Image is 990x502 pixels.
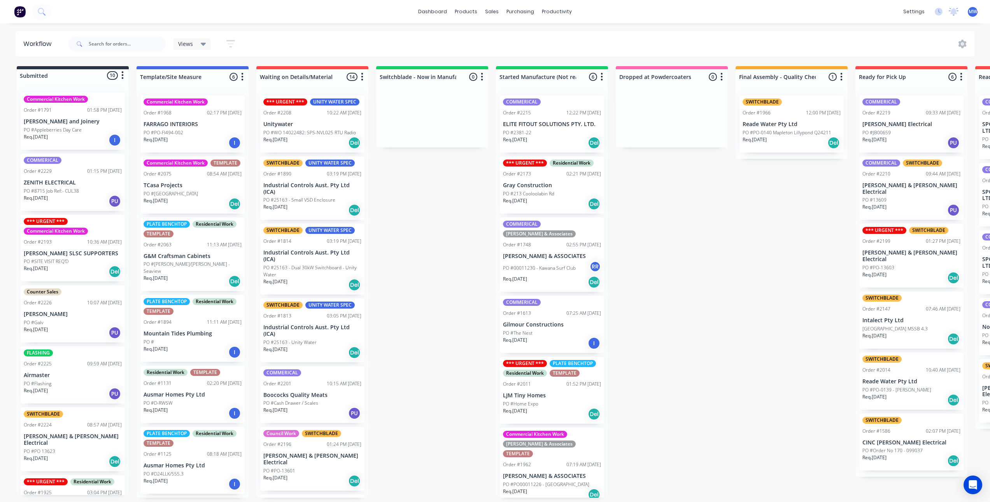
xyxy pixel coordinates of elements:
div: Residential Work [144,369,187,376]
p: [PERSON_NAME] & [PERSON_NAME] Electrical [862,182,960,195]
div: Order #2196 [263,441,291,448]
div: 10:07 AM [DATE] [87,299,122,306]
div: PLATE BENCHTOP [550,360,596,367]
div: SWITCHBLADE [263,302,303,309]
p: Req. [DATE] [24,326,48,333]
p: [PERSON_NAME] & [PERSON_NAME] Electrical [263,453,361,466]
p: Industrial Controls Aust. Pty Ltd (ICA) [263,182,361,195]
div: 08:54 AM [DATE] [207,170,242,177]
p: PO #PO-FI494-002 [144,129,183,136]
p: [GEOGRAPHIC_DATA] MSSB 4.3 [862,325,928,332]
p: ZENITH ELECTRICAL [24,179,122,186]
div: 02:17 PM [DATE] [207,109,242,116]
div: Order #1813 [263,312,291,319]
div: COMMERICALOrder #220110:15 AM [DATE]Boococks Quality MeatsPO #Cash Drawer / ScalesReq.[DATE]PU [260,366,364,423]
div: I [228,407,241,420]
div: 08:18 AM [DATE] [207,451,242,458]
p: Req. [DATE] [263,204,287,211]
div: 02:20 PM [DATE] [207,380,242,387]
div: Counter SalesOrder #222610:07 AM [DATE][PERSON_NAME]PO #GalvReq.[DATE]PU [21,285,125,342]
p: LJM Tiny Homes [503,392,601,399]
div: 07:19 AM [DATE] [566,461,601,468]
p: PO #25163 - Unity Water [263,339,317,346]
div: [PERSON_NAME] & Associates [503,441,576,448]
div: Del [348,204,361,216]
div: TEMPLATE [550,370,580,377]
div: purchasing [503,6,538,18]
div: 12:00 PM [DATE] [806,109,841,116]
div: Council WorkSWITCHBLADEOrder #219601:24 PM [DATE][PERSON_NAME] & [PERSON_NAME] ElectricalPO #PO-1... [260,427,364,491]
div: Commercial Kitchen Work [503,431,567,438]
div: 03:19 PM [DATE] [327,170,361,177]
div: TEMPLATE [144,440,173,447]
div: Residential Work [503,370,547,377]
div: SWITCHBLADE [903,160,942,167]
div: SWITCHBLADE [302,430,341,437]
div: COMMERICAL [24,157,61,164]
div: 07:25 AM [DATE] [566,310,601,317]
div: PU [109,388,121,400]
div: Del [827,137,840,149]
div: 08:57 AM [DATE] [87,421,122,428]
div: SWITCHBLADEUNITY WATER SPECOrder #181403:19 PM [DATE]Industrial Controls Aust. Pty Ltd (ICA)PO #2... [260,224,364,295]
p: PO #Appleberries Day Care [24,126,82,133]
div: 01:27 PM [DATE] [926,238,960,245]
div: Order #2208 [263,109,291,116]
p: [PERSON_NAME] SLSC SUPPORTERS [24,250,122,257]
div: Order #1894 [144,319,172,326]
p: Req. [DATE] [144,407,168,414]
div: Del [348,346,361,359]
div: SWITCHBLADE [743,98,782,105]
div: settings [899,6,929,18]
p: PO #PO00011226 - [GEOGRAPHIC_DATA] [503,481,589,488]
div: sales [481,6,503,18]
div: Order #2014 [862,367,890,374]
div: SWITCHBLADEOrder #214707:46 AM [DATE]Intalect Pty Ltd[GEOGRAPHIC_DATA] MSSB 4.3Req.[DATE]Del [859,291,964,349]
input: Search for orders... [89,36,166,52]
p: Industrial Controls Aust. Pty Ltd (ICA) [263,249,361,263]
div: COMMERICALOrder #222901:15 PM [DATE]ZENITH ELECTRICALPO #8715 Job Ref:- CUL38Req.[DATE]PU [21,154,125,211]
p: PO # [144,339,154,346]
div: SWITCHBLADE [862,295,902,302]
p: Req. [DATE] [862,204,887,211]
div: Del [588,276,600,288]
div: Del [348,475,361,487]
div: I [228,137,241,149]
p: Req. [DATE] [862,454,887,461]
p: PO #SITE VISIT REQ'D [24,258,68,265]
div: Counter Sales [24,288,61,295]
div: Order #1966 [743,109,771,116]
p: PO #PO-13601 [263,467,295,474]
div: Del [109,265,121,278]
p: Req. [DATE] [263,346,287,353]
div: UNITY WATER SPEC [305,160,355,167]
div: Residential Work [193,221,237,228]
p: PO #13609 [862,197,887,204]
div: productivity [538,6,576,18]
div: Order #1890 [263,170,291,177]
div: *** URGENT ***Residential WorkOrder #217302:21 PM [DATE]Gray ConstructionPO #213 Cooloolabin RdRe... [500,156,604,214]
p: Req. [DATE] [503,197,527,204]
div: TEMPLATE [503,450,533,457]
div: 09:44 AM [DATE] [926,170,960,177]
div: Del [947,333,960,345]
div: Council Work [263,430,299,437]
p: PO #PO-13603 [862,264,894,271]
div: COMMERICAL [862,160,900,167]
div: Order #2219 [862,109,890,116]
p: Airmaster [24,372,122,379]
div: Order #2224 [24,421,52,428]
p: Req. [DATE] [24,265,48,272]
div: 01:15 PM [DATE] [87,168,122,175]
div: Commercial Kitchen Work [24,228,88,235]
p: Req. [DATE] [743,136,767,143]
div: 10:40 AM [DATE] [926,367,960,374]
div: Del [228,275,241,288]
p: TCasa Projects [144,182,242,189]
p: Ausmar Homes Pty Ltd [144,462,242,469]
p: Gray Construction [503,182,601,189]
div: Order #1962 [503,461,531,468]
div: PLATE BENCHTOP [144,298,190,305]
div: Order #1814 [263,238,291,245]
div: PU [109,195,121,207]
